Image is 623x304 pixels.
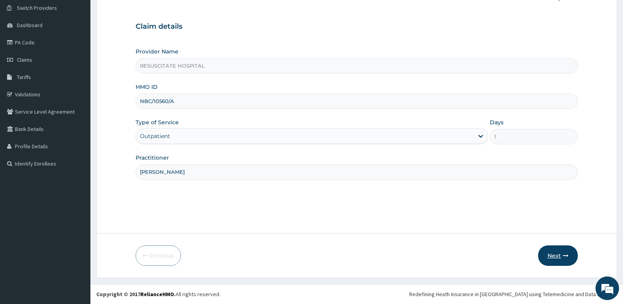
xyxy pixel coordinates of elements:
[136,164,578,180] input: Enter Name
[140,132,170,140] div: Outpatient
[490,118,504,126] label: Days
[140,291,174,298] a: RelianceHMO
[17,4,57,11] span: Switch Providers
[136,48,178,55] label: Provider Name
[129,4,148,23] div: Minimize live chat window
[136,118,179,126] label: Type of Service
[96,291,176,298] strong: Copyright © 2017 .
[409,290,617,298] div: Redefining Heath Insurance in [GEOGRAPHIC_DATA] using Telemedicine and Data Science!
[17,56,32,63] span: Claims
[17,74,31,81] span: Tariffs
[41,44,132,54] div: Chat with us now
[17,22,42,29] span: Dashboard
[46,99,108,179] span: We're online!
[4,215,150,242] textarea: Type your message and hit 'Enter'
[538,245,578,266] button: Next
[136,94,578,109] input: Enter HMO ID
[136,154,169,162] label: Practitioner
[136,22,578,31] h3: Claim details
[136,83,158,91] label: HMO ID
[15,39,32,59] img: d_794563401_company_1708531726252_794563401
[136,245,181,266] button: Previous
[90,284,623,304] footer: All rights reserved.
